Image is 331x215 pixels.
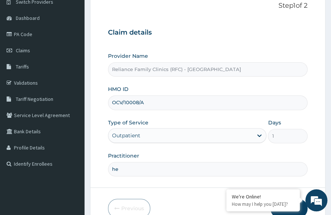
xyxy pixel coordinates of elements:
[108,2,307,10] p: Step 1 of 2
[108,29,307,37] h3: Claim details
[108,52,148,60] label: Provider Name
[16,47,30,54] span: Claims
[16,15,40,21] span: Dashboard
[108,95,307,110] input: Enter HMO ID
[16,96,53,102] span: Tariff Negotiation
[232,193,294,200] div: We're Online!
[108,162,307,176] input: Enter Name
[108,152,139,159] label: Practitioner
[108,85,129,93] label: HMO ID
[16,63,29,70] span: Tariffs
[112,132,140,139] div: Outpatient
[268,119,281,126] label: Days
[108,119,148,126] label: Type of Service
[232,201,294,207] p: How may I help you today?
